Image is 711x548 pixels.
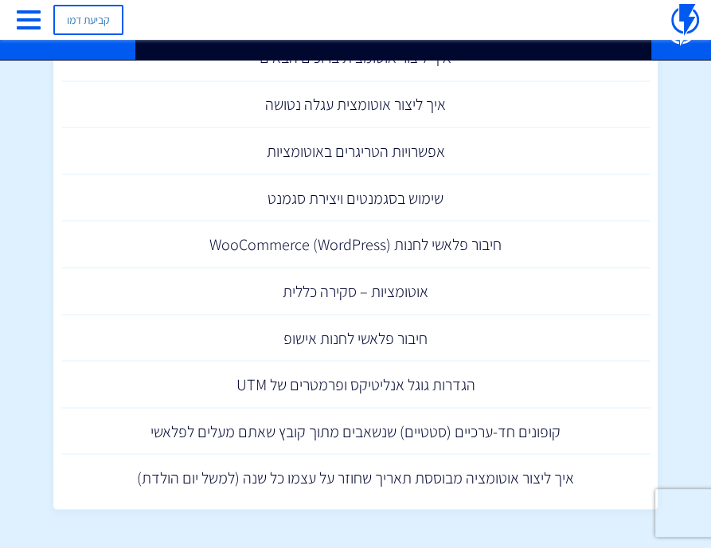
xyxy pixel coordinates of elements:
a: קביעת דמו [53,5,123,35]
a: איך ליצור אוטומצית עגלה נטושה [61,81,650,128]
a: איך ליצור אוטומציה מבוססת תאריך שחוזר על עצמו כל שנה (למשל יום הולדת) [61,454,650,501]
a: אוטומציות – סקירה כללית [61,268,650,315]
a: שימוש בסגמנטים ויצירת סגמנט [61,174,650,221]
a: קופונים חד-ערכיים (סטטיים) שנשאבים מתוך קובץ שאתם מעלים לפלאשי [61,408,650,455]
a: הגדרות גוגל אנליטיקס ופרמטרים של UTM [61,361,650,408]
a: חיבור פלאשי לחנות (WooCommerce (WordPress [61,221,650,268]
a: אפשרויות הטריגרים באוטומציות [61,127,650,174]
a: חיבור פלאשי לחנות אישופ [61,315,650,362]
